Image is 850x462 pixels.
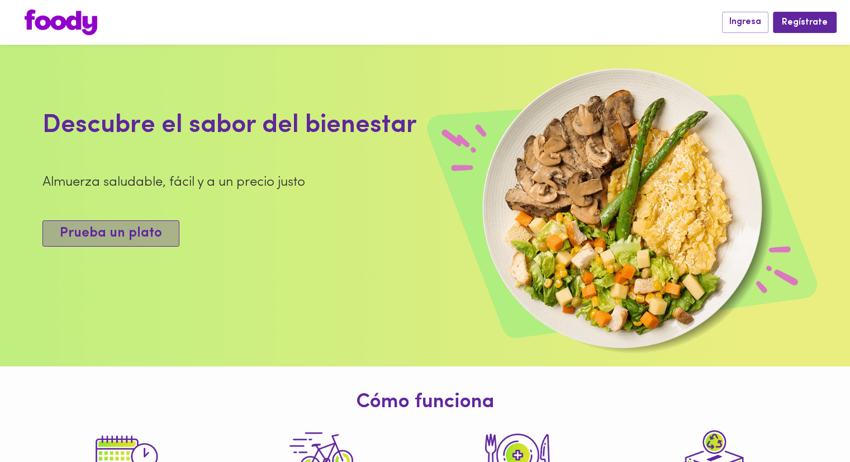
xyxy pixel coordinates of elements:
[42,220,179,247] button: Prueba un plato
[773,12,837,32] button: Regístrate
[25,10,97,35] img: logo.png
[42,173,553,192] div: Almuerza saludable, fácil y a un precio justo
[60,225,162,242] span: Prueba un plato
[722,12,768,32] button: Ingresa
[729,17,761,27] span: Ingresa
[785,397,839,451] iframe: Messagebird Livechat Widget
[42,107,553,144] div: Descubre el sabor del bienestar
[782,17,828,28] span: Regístrate
[8,392,842,414] h1: Cómo funciona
